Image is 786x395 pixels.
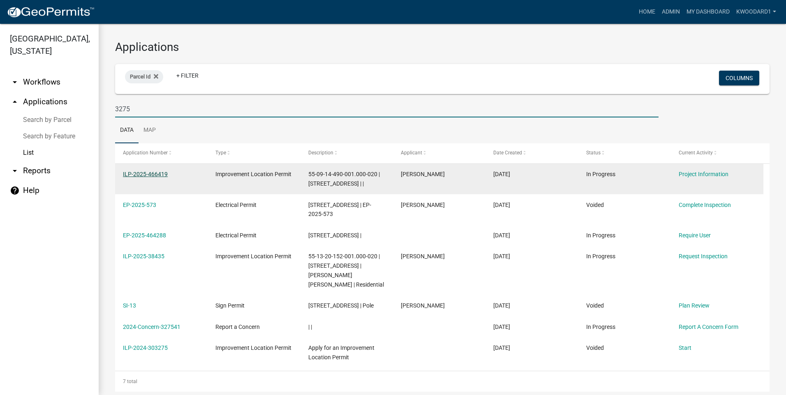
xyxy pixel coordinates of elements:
[679,202,731,208] a: Complete Inspection
[308,171,380,187] span: 55-09-14-490-001.000-020 | 3275 N MAPLE TURN LN | |
[679,302,710,309] a: Plan Review
[308,232,361,239] span: 3275 N MAPLE TURN LN |
[123,150,168,156] span: Application Number
[123,344,168,351] a: ILP-2024-303275
[493,344,510,351] span: 08/26/2024
[115,101,659,117] input: Search for applications
[301,143,393,163] datatable-header-cell: Description
[115,371,770,392] div: 7 total
[115,143,208,163] datatable-header-cell: Application Number
[493,150,522,156] span: Date Created
[10,97,20,107] i: arrow_drop_up
[308,302,374,309] span: 3275 JORDAN RD | Pole
[308,150,333,156] span: Description
[683,4,733,20] a: My Dashboard
[485,143,578,163] datatable-header-cell: Date Created
[123,171,168,177] a: ILP-2025-466419
[308,344,375,361] span: Apply for an Improvement Location Permit
[115,40,770,54] h3: Applications
[493,232,510,239] span: 08/15/2025
[308,324,312,330] span: | |
[586,232,615,239] span: In Progress
[401,253,445,260] span: Kenneth Smith
[493,324,510,330] span: 10/24/2024
[215,324,260,330] span: Report a Concern
[10,77,20,87] i: arrow_drop_down
[215,302,245,309] span: Sign Permit
[139,117,161,144] a: Map
[671,143,763,163] datatable-header-cell: Current Activity
[586,150,601,156] span: Status
[679,232,711,239] a: Require User
[719,71,759,85] button: Columns
[493,202,510,208] span: 08/15/2025
[679,253,728,260] a: Request Inspection
[586,324,615,330] span: In Progress
[401,202,445,208] span: Korey Morris
[308,202,371,218] span: 3275 N MAPLE TURN LN | EP-2025-573
[733,4,779,20] a: kwoodard1
[586,302,604,309] span: Voided
[170,68,205,83] a: + Filter
[393,143,485,163] datatable-header-cell: Applicant
[123,324,180,330] a: 2024-Concern-327541
[586,171,615,177] span: In Progress
[215,344,291,351] span: Improvement Location Permit
[123,202,156,208] a: EP-2025-573
[586,202,604,208] span: Voided
[679,344,691,351] a: Start
[493,302,510,309] span: 06/10/2025
[215,202,257,208] span: Electrical Permit
[586,253,615,260] span: In Progress
[578,143,670,163] datatable-header-cell: Status
[401,171,445,177] span: Ronald F Eckert
[493,171,510,177] span: 08/19/2025
[636,4,659,20] a: Home
[10,166,20,176] i: arrow_drop_down
[10,186,20,195] i: help
[493,253,510,260] span: 06/13/2025
[115,117,139,144] a: Data
[208,143,300,163] datatable-header-cell: Type
[215,253,291,260] span: Improvement Location Permit
[123,302,136,309] a: SI-13
[401,302,445,309] span: Kenneth Smith
[215,150,226,156] span: Type
[308,253,384,287] span: 55-13-20-152-001.000-020 | 3275 JORDAN RD | Kenneth Scott Smith | Residential
[215,171,291,177] span: Improvement Location Permit
[679,171,728,177] a: Project Information
[659,4,683,20] a: Admin
[586,344,604,351] span: Voided
[123,232,166,239] a: EP-2025-464288
[679,324,738,330] a: Report A Concern Form
[130,73,150,80] span: Parcel Id
[401,150,422,156] span: Applicant
[123,253,164,260] a: ILP-2025-38435
[215,232,257,239] span: Electrical Permit
[679,150,713,156] span: Current Activity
